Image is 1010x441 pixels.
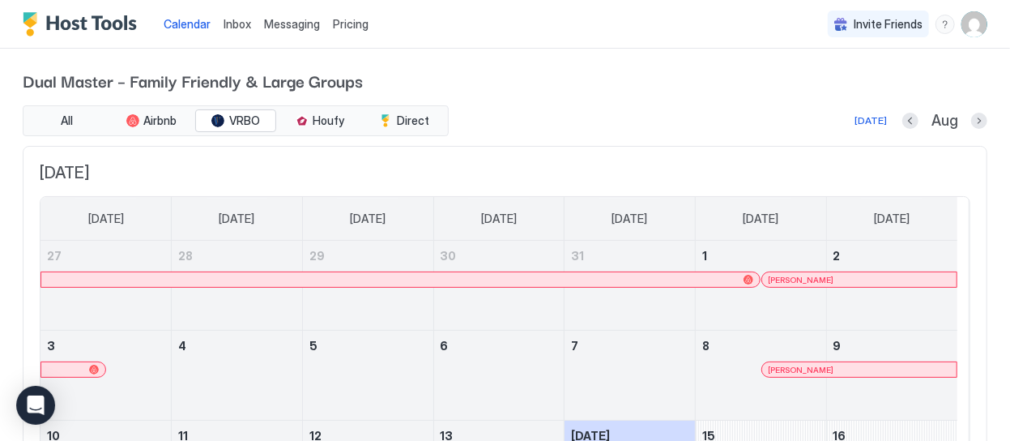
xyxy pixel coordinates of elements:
a: August 9, 2025 [827,331,957,361]
span: Direct [397,113,429,128]
td: August 9, 2025 [826,331,957,421]
td: July 28, 2025 [172,241,303,331]
span: 3 [47,339,55,353]
a: August 7, 2025 [565,331,695,361]
a: Inbox [224,15,251,32]
div: tab-group [23,105,449,136]
div: [PERSON_NAME] [769,365,950,375]
td: August 1, 2025 [696,241,827,331]
button: Airbnb [111,109,192,132]
span: 2 [833,249,841,263]
span: 28 [178,249,193,263]
span: [DATE] [40,163,970,183]
button: [DATE] [852,111,889,131]
button: Houfy [279,109,360,132]
span: VRBO [229,113,260,128]
div: Open Intercom Messenger [16,386,55,425]
a: Messaging [264,15,320,32]
a: Monday [203,197,271,241]
td: August 2, 2025 [826,241,957,331]
a: August 5, 2025 [303,331,433,361]
span: Messaging [264,17,320,31]
button: Next month [971,113,987,129]
span: [DATE] [743,212,778,226]
button: VRBO [195,109,276,132]
span: [DATE] [481,212,517,226]
span: Invite Friends [854,17,923,32]
td: July 29, 2025 [302,241,433,331]
span: 8 [702,339,710,353]
span: Inbox [224,17,251,31]
a: August 2, 2025 [827,241,957,271]
span: 5 [309,339,317,353]
a: Wednesday [465,197,533,241]
td: July 30, 2025 [433,241,565,331]
a: July 29, 2025 [303,241,433,271]
span: 9 [833,339,842,353]
span: [DATE] [88,212,124,226]
a: July 28, 2025 [172,241,302,271]
span: Airbnb [144,113,177,128]
span: 30 [441,249,457,263]
a: July 27, 2025 [40,241,171,271]
a: August 6, 2025 [434,331,565,361]
a: Host Tools Logo [23,12,144,36]
a: Friday [727,197,795,241]
span: 7 [571,339,578,353]
span: 31 [571,249,584,263]
span: 4 [178,339,186,353]
td: August 3, 2025 [40,331,172,421]
span: Dual Master – Family Friendly & Large Groups [23,68,987,92]
button: Direct [364,109,445,132]
span: 1 [702,249,707,263]
a: July 31, 2025 [565,241,695,271]
span: [DATE] [874,212,910,226]
span: 6 [441,339,449,353]
span: 29 [309,249,325,263]
a: Saturday [858,197,926,241]
td: August 7, 2025 [565,331,696,421]
a: July 30, 2025 [434,241,565,271]
td: July 27, 2025 [40,241,172,331]
button: All [27,109,108,132]
button: Previous month [902,113,918,129]
a: Tuesday [334,197,402,241]
td: August 5, 2025 [302,331,433,421]
span: 27 [47,249,62,263]
td: July 31, 2025 [565,241,696,331]
span: Houfy [313,113,345,128]
span: All [62,113,74,128]
div: [DATE] [854,113,887,128]
span: [DATE] [219,212,255,226]
td: August 6, 2025 [433,331,565,421]
a: August 4, 2025 [172,331,302,361]
div: User profile [961,11,987,37]
td: August 4, 2025 [172,331,303,421]
a: Sunday [72,197,140,241]
a: Calendar [164,15,211,32]
span: [PERSON_NAME] [769,365,834,375]
span: Aug [931,112,958,131]
div: [PERSON_NAME] [769,275,950,285]
a: August 3, 2025 [40,331,171,361]
span: [PERSON_NAME] [769,275,834,285]
span: [DATE] [350,212,386,226]
span: Pricing [333,17,369,32]
div: menu [935,15,955,34]
a: August 1, 2025 [696,241,826,271]
a: August 8, 2025 [696,331,826,361]
span: Calendar [164,17,211,31]
td: August 8, 2025 [696,331,827,421]
span: [DATE] [612,212,648,226]
a: Thursday [596,197,664,241]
